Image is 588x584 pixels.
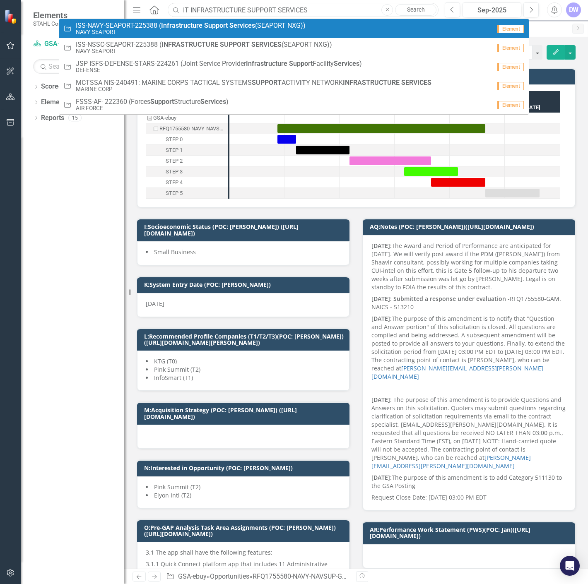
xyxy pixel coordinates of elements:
[154,248,196,256] span: Small Business
[144,465,345,471] h3: N:Interested in Opportunity (POC: [PERSON_NAME])
[76,79,431,87] span: MCTSSA NIS-240491: MARINE CORPS TACTICAL SYSTEMS ACTIV Y NETWORK
[463,2,521,17] button: Sep-2025
[144,281,345,288] h3: K:System Entry Date (POC: [PERSON_NAME])
[41,98,69,107] a: Elements
[560,556,580,576] div: Open Intercom Messenger
[159,123,226,134] div: RFQ1755580-NAVY-NAVSUP-GSAMAS (MYNAVY Family App)
[497,63,524,71] span: Element
[33,59,116,74] input: Search Below...
[146,188,228,199] div: STEP 5
[76,29,306,35] small: NAVY-SEAPORT
[371,364,543,380] a: [PERSON_NAME][EMAIL_ADDRESS][PERSON_NAME][DOMAIN_NAME]
[505,102,560,113] div: Jul
[76,67,362,73] small: DEFENSE
[154,365,200,373] span: Pink Summit (T2)
[395,4,436,16] a: Search
[371,472,566,492] p: The purpose of this amendment is to add Category 511130 to the GSA Posting
[146,134,228,145] div: Task: Start date: 2025-02-25 End date: 2025-03-07
[370,526,571,539] h3: AR:Performance Work Statement (PWS)(POC: Jan)([URL][DOMAIN_NAME])
[465,5,518,15] div: Sep-2025
[210,572,249,580] a: Opportunities
[370,224,571,230] h3: AQ:Notes (POC: [PERSON_NAME])([URL][DOMAIN_NAME])
[33,10,80,20] span: Elements
[166,188,183,199] div: STEP 5
[404,167,458,176] div: Task: Start date: 2025-05-06 End date: 2025-06-05
[168,3,439,17] input: Search ClearPoint...
[146,177,228,188] div: STEP 4
[76,105,229,111] small: AIR FORCE
[76,86,431,92] small: MARINE CORP
[154,374,193,382] span: InfoSmart (T1)
[166,177,183,188] div: STEP 4
[59,95,529,114] a: FSSS-AF- 222360 (ForcesSupportStructureServices)AIR FORCEElement
[146,300,164,308] span: [DATE]
[146,123,228,134] div: Task: Start date: 2025-02-25 End date: 2025-06-20
[59,57,529,76] a: JSP ISFS-DEFENSE-STARS-224261 (Joint Service ProviderInfrastructure SupportFacilityServices)DEFEN...
[4,10,19,24] img: ClearPoint Strategy
[253,572,432,580] div: RFQ1755580-NAVY-NAVSUP-GSAMAS (MYNAVY Family App)
[431,178,485,187] div: Task: Start date: 2025-05-21 End date: 2025-06-20
[150,98,174,106] strong: Support
[497,44,524,52] span: Element
[371,396,390,404] strong: [DATE]
[146,188,228,199] div: Task: Start date: 2025-06-20 End date: 2025-07-20
[76,48,332,54] small: NAVY-SEAPORT
[161,22,202,29] strong: Infrastructure
[146,177,228,188] div: Task: Start date: 2025-05-21 End date: 2025-06-20
[76,22,306,29] span: ISS-NAVY-SEAPORT-225388 ( (SEAPORT NXG))
[59,76,529,95] a: MCTSSA NIS-240491: MARINE CORPS TACTICAL SYSTEMSSUPPORTACTIVITY NETWORKINFRASTRUCTURE SERVICESMAR...
[220,41,250,48] strong: SUPPORT
[76,41,332,48] span: ISS-NSSC-SEAPORT-225388 ( (SEAPORT NXG))
[154,357,177,365] span: KTG (T0)
[300,79,306,87] strong: IT
[371,454,531,470] a: [PERSON_NAME][EMAIL_ADDRESS][PERSON_NAME][DOMAIN_NAME]
[371,492,566,502] p: Request Close Date: [DATE] 03:00 PM EDT
[497,82,524,90] span: Element
[246,60,287,67] strong: Infrastructure
[146,166,228,177] div: STEP 3
[41,113,64,123] a: Reports
[144,333,345,346] h3: L:Recommended Profile Companies (T1/T2/T3)(POC: [PERSON_NAME])([URL][DOMAIN_NAME][PERSON_NAME])
[204,22,228,29] strong: Support
[146,134,228,145] div: STEP 0
[497,101,524,109] span: Element
[371,473,392,481] strong: [DATE]:
[371,315,392,322] strong: [DATE]:
[146,166,228,177] div: Task: Start date: 2025-05-06 End date: 2025-06-05
[349,156,431,165] div: Task: Start date: 2025-04-06 End date: 2025-05-21
[153,113,176,123] div: GSA-ebuy
[59,19,529,38] a: ISS-NAVY-SEAPORT-225388 (Infrastructure Support Services(SEAPORT NXG))NAVY-SEAPORTElement
[76,98,229,106] span: FSSS-AF- 222360 (Forces Structure )
[289,60,313,67] strong: Support
[154,491,191,499] span: Elyon Intl (T2)
[296,146,349,154] div: Task: Start date: 2025-03-07 End date: 2025-04-06
[485,189,540,197] div: Task: Start date: 2025-06-20 End date: 2025-07-20
[166,134,183,145] div: STEP 0
[41,82,75,91] a: Scorecards
[251,41,282,48] strong: SERVICES
[146,156,228,166] div: STEP 2
[161,41,218,48] strong: INFRASTRUCTURE
[371,242,392,250] strong: [DATE]:
[166,145,183,156] div: STEP 1
[277,135,296,144] div: Task: Start date: 2025-02-25 End date: 2025-03-07
[146,145,228,156] div: Task: Start date: 2025-03-07 End date: 2025-04-06
[144,524,345,537] h3: O:Pre-GAP Analysis Task Area Assignments (POC: [PERSON_NAME])([URL][DOMAIN_NAME])
[371,242,566,293] p: The Award and Period of Performance are anticipated for [DATE]. We will verify post award if the ...
[371,313,566,382] p: The purpose of this amendment is to notify that "Question and Answer portion" of this solicitatio...
[33,20,80,27] small: STAHL Companies
[229,22,255,29] strong: Services
[154,483,200,491] span: Pink Summit (T2)
[371,293,566,313] p: RFQ1755580-GAM. NAICS - 513210
[401,79,431,87] strong: SERVICES
[343,79,400,87] strong: INFRASTRUCTURE
[68,114,82,121] div: 15
[166,166,183,177] div: STEP 3
[146,548,341,558] p: 3.1 The app shall have the following features:
[334,60,359,67] strong: Services
[59,38,529,57] a: ISS-NSSC-SEAPORT-225388 (INFRASTRUCTURE SUPPORT SERVICES(SEAPORT NXG))NAVY-SEAPORTElement
[166,156,183,166] div: STEP 2
[166,572,350,582] div: » »
[252,79,282,87] strong: SUPPORT
[144,407,345,420] h3: M:Acquisition Strategy (POC: [PERSON_NAME]) ([URL][DOMAIN_NAME])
